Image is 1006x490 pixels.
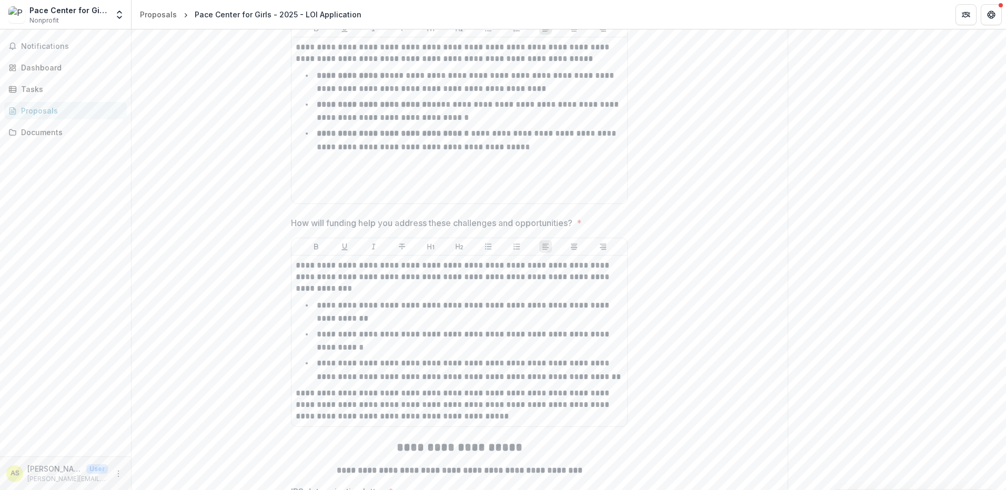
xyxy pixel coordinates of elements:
button: Bullet List [482,240,495,253]
div: Allissa Sandefur [11,470,19,477]
button: Align Left [539,240,552,253]
p: [PERSON_NAME][EMAIL_ADDRESS][PERSON_NAME][DOMAIN_NAME] [27,474,108,484]
a: Documents [4,124,127,141]
button: Bold [310,240,323,253]
button: Align Center [568,240,580,253]
p: [PERSON_NAME] [27,463,82,474]
a: Dashboard [4,59,127,76]
button: Heading 2 [453,240,466,253]
button: Get Help [981,4,1002,25]
button: Underline [338,240,351,253]
a: Proposals [136,7,181,22]
button: Strike [396,240,408,253]
div: Dashboard [21,62,118,73]
span: Notifications [21,42,123,51]
div: Pace Center for Girls [29,5,108,16]
a: Proposals [4,102,127,119]
button: Notifications [4,38,127,55]
p: How will funding help you address these challenges and opportunities? [291,217,572,229]
button: Ordered List [510,240,523,253]
button: Heading 1 [425,240,437,253]
div: Tasks [21,84,118,95]
button: More [112,467,125,480]
a: Tasks [4,80,127,98]
button: Align Right [597,240,609,253]
button: Partners [955,4,977,25]
span: Nonprofit [29,16,59,25]
img: Pace Center for Girls [8,6,25,23]
nav: breadcrumb [136,7,366,22]
div: Proposals [21,105,118,116]
div: Proposals [140,9,177,20]
div: Pace Center for Girls - 2025 - LOI Application [195,9,361,20]
button: Italicize [367,240,380,253]
p: User [86,464,108,474]
div: Documents [21,127,118,138]
button: Open entity switcher [112,4,127,25]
